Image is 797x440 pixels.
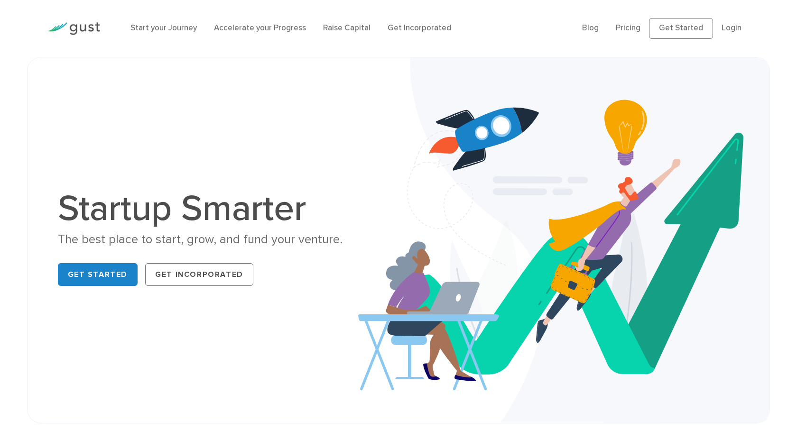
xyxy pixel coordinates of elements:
a: Accelerate your Progress [214,23,306,33]
a: Pricing [616,23,640,33]
a: Get Incorporated [388,23,451,33]
a: Raise Capital [323,23,371,33]
a: Login [722,23,741,33]
img: Startup Smarter Hero [358,57,769,423]
div: The best place to start, grow, and fund your venture. [58,231,385,248]
a: Start your Journey [130,23,197,33]
img: Gust Logo [47,22,100,35]
a: Get Incorporated [145,263,253,286]
a: Get Started [58,263,138,286]
a: Blog [582,23,599,33]
h1: Startup Smarter [58,191,385,227]
a: Get Started [649,18,713,39]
